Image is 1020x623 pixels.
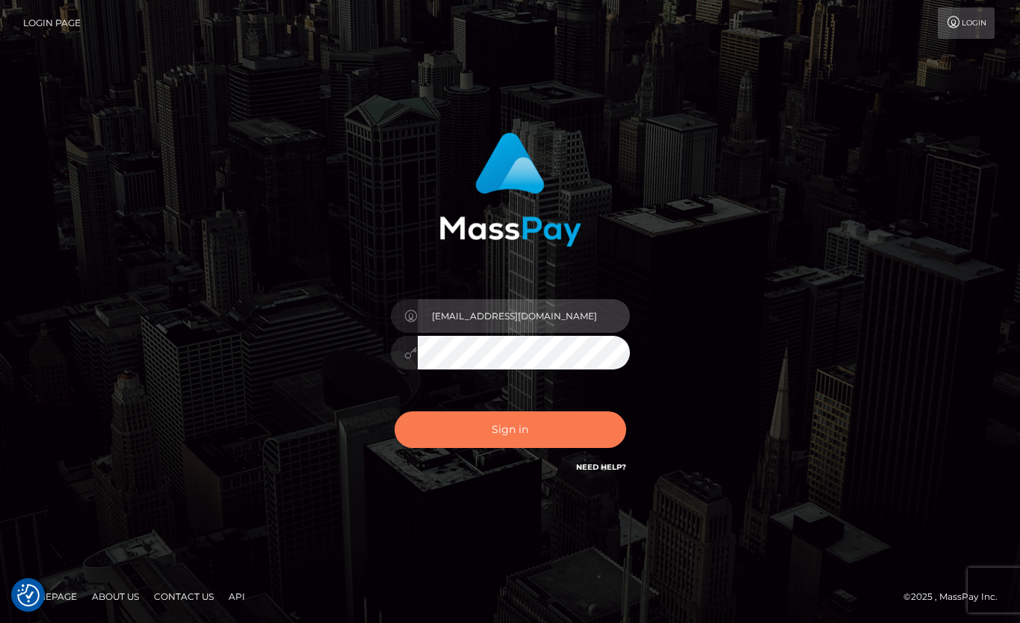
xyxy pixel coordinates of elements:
img: MassPay Login [439,132,581,247]
div: © 2025 , MassPay Inc. [903,589,1009,605]
a: Login [938,7,995,39]
a: Login Page [23,7,81,39]
button: Consent Preferences [17,584,40,607]
a: API [223,585,251,608]
a: Homepage [16,585,83,608]
a: About Us [86,585,145,608]
img: Revisit consent button [17,584,40,607]
a: Need Help? [576,462,626,472]
button: Sign in [395,411,626,448]
a: Contact Us [148,585,220,608]
input: Username... [418,299,630,333]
